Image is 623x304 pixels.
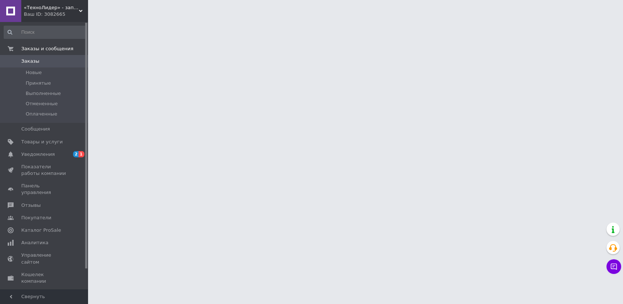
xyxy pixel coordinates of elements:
span: Принятые [26,80,51,87]
span: 1 [79,151,84,157]
span: Товары и услуги [21,139,63,145]
span: Покупатели [21,215,51,221]
span: Каталог ProSale [21,227,61,234]
span: Кошелек компании [21,271,68,285]
div: Ваш ID: 3082665 [24,11,88,18]
span: Управление сайтом [21,252,68,265]
span: 2 [73,151,79,157]
span: Отмененные [26,100,58,107]
span: Уведомления [21,151,55,158]
span: Отзывы [21,202,41,209]
span: Заказы [21,58,39,65]
span: Выполненные [26,90,61,97]
span: «ТехноЛидер» - запчасти для сельскохозяйственной техники [24,4,79,11]
button: Чат с покупателем [606,259,621,274]
span: Аналитика [21,239,48,246]
input: Поиск [4,26,86,39]
span: Панель управления [21,183,68,196]
span: Новые [26,69,42,76]
span: Заказы и сообщения [21,45,73,52]
span: Сообщения [21,126,50,132]
span: Оплаченные [26,111,57,117]
span: Показатели работы компании [21,164,68,177]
